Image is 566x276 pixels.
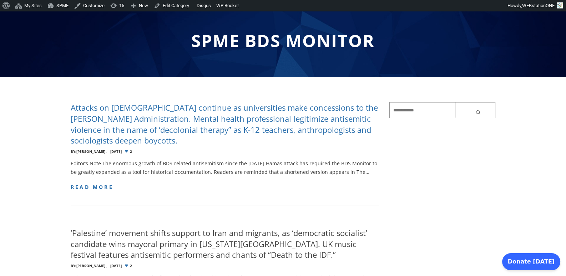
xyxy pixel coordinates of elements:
p: Editor’s Note The enormous growth of BDS-related antisemitism since the [DATE] Hamas attack has r... [71,159,379,176]
a: [PERSON_NAME] [76,263,105,268]
a: read more [71,184,113,190]
div: 2 [71,150,379,154]
time: [DATE] [110,264,122,268]
time: [DATE] [110,150,122,154]
span: By: [71,149,76,154]
h4: Attacks on [DEMOGRAPHIC_DATA] continue as universities make concessions to the [PERSON_NAME] Admi... [71,102,379,146]
div: 2 [71,264,379,268]
h4: ‘Palestine’ movement shifts support to Iran and migrants, as ‘democratic socialist’ candidate win... [71,227,379,260]
a: [PERSON_NAME] [76,149,105,154]
span: WEBstationONE [522,3,555,8]
span: SPME BDS Monitor [191,29,375,52]
span: By: [71,263,76,268]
